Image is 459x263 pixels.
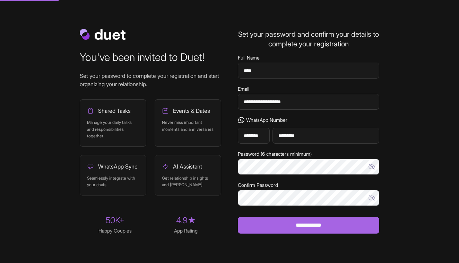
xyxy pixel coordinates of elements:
[150,227,221,234] div: App Rating
[365,159,379,175] button: Show password
[162,119,214,133] p: Never miss important moments and anniversaries
[80,72,221,88] p: Set your password to complete your registration and start organizing your relationship.
[80,51,221,63] h1: You've been invited to Duet!
[238,85,379,92] label: Email
[98,107,131,115] span: Shared Tasks
[98,162,138,171] span: WhatsApp Sync
[150,215,221,226] div: 4.9★
[365,190,379,206] button: Show password
[238,151,379,157] label: Password (6 characters minimum)
[87,175,139,188] p: Seamlessly integrate with your chats
[238,54,379,61] label: Full Name
[173,162,202,171] span: AI Assistant
[87,119,139,139] p: Manage your daily tasks and responsibilities together
[238,182,379,189] label: Confirm Password
[238,117,379,124] label: WhatsApp Number
[162,175,214,188] p: Get relationship insights and [PERSON_NAME]
[173,107,210,115] span: Events & Dates
[80,215,150,226] div: 50K+
[238,29,379,49] p: Set your password and confirm your details to complete your registration
[80,227,150,234] div: Happy Couples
